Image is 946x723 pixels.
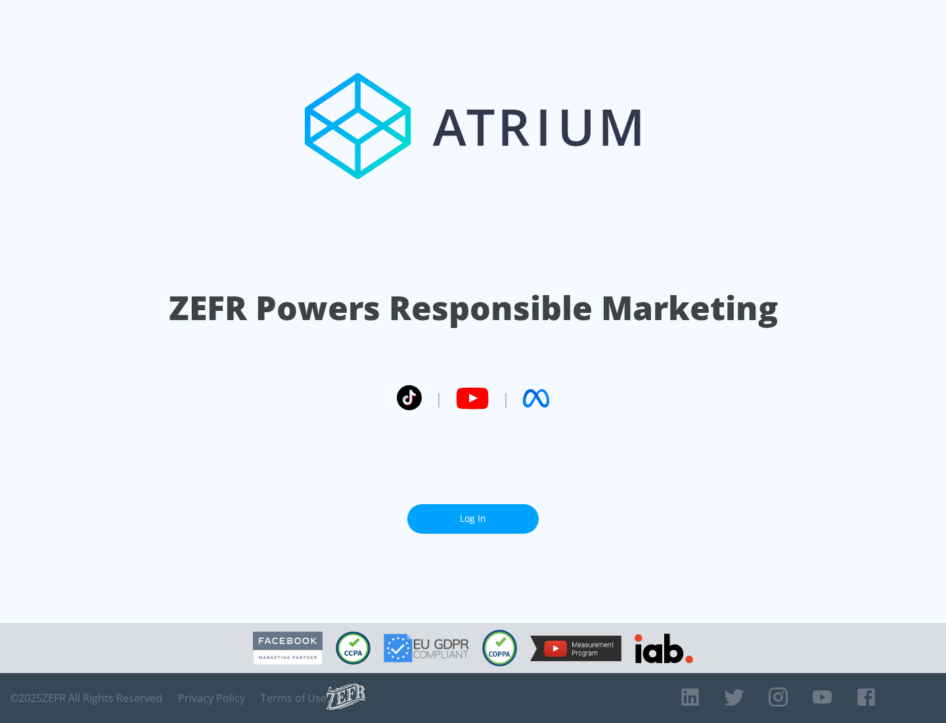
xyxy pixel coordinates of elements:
span: | [502,388,510,408]
img: GDPR Compliant [384,634,469,663]
img: YouTube Measurement Program [530,636,621,661]
img: IAB [635,634,693,663]
a: Log In [407,504,539,534]
img: CCPA Compliant [336,632,371,665]
span: | [435,388,443,408]
a: Terms of Use [261,691,327,705]
img: COPPA Compliant [482,630,517,666]
a: Privacy Policy [178,691,245,705]
img: Facebook Marketing Partner [253,632,323,665]
span: © 2025 ZEFR All Rights Reserved [10,691,162,705]
h1: ZEFR Powers Responsible Marketing [169,285,778,331]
